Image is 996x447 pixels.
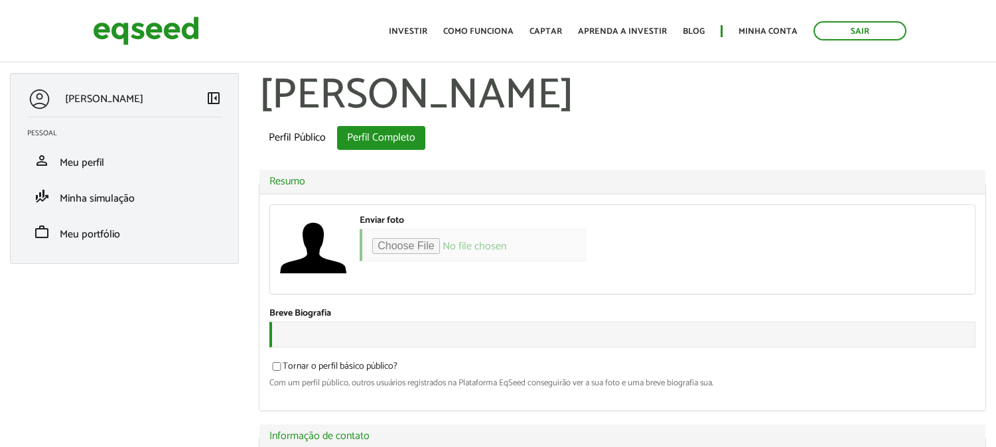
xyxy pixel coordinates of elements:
li: Minha simulação [17,178,232,214]
span: Minha simulação [60,190,135,208]
a: Ver perfil do usuário. [280,215,346,281]
span: work [34,224,50,240]
a: Minha conta [739,27,798,36]
a: finance_modeMinha simulação [27,188,222,204]
p: [PERSON_NAME] [65,93,143,105]
label: Tornar o perfil básico público? [269,362,397,375]
a: Perfil Público [259,126,336,150]
input: Tornar o perfil básico público? [265,362,289,371]
span: Meu portfólio [60,225,120,243]
a: Aprenda a investir [578,27,667,36]
span: Meu perfil [60,154,104,172]
img: EqSeed [93,13,199,48]
span: left_panel_close [206,90,222,106]
a: Como funciona [443,27,514,36]
label: Enviar foto [360,216,404,225]
a: workMeu portfólio [27,224,222,240]
a: Perfil Completo [337,126,425,150]
a: Resumo [269,176,975,187]
span: finance_mode [34,188,50,204]
a: Colapsar menu [206,90,222,109]
a: Captar [530,27,562,36]
a: Blog [683,27,705,36]
a: Informação de contato [269,431,975,442]
a: personMeu perfil [27,153,222,168]
span: person [34,153,50,168]
li: Meu portfólio [17,214,232,250]
h2: Pessoal [27,129,232,137]
a: Investir [389,27,427,36]
label: Breve Biografia [269,309,331,318]
a: Sair [814,21,906,40]
li: Meu perfil [17,143,232,178]
img: Foto de Gabriel Gonçalves [280,215,346,281]
h1: [PERSON_NAME] [259,73,986,119]
div: Com um perfil público, outros usuários registrados na Plataforma EqSeed conseguirão ver a sua fot... [269,379,975,387]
